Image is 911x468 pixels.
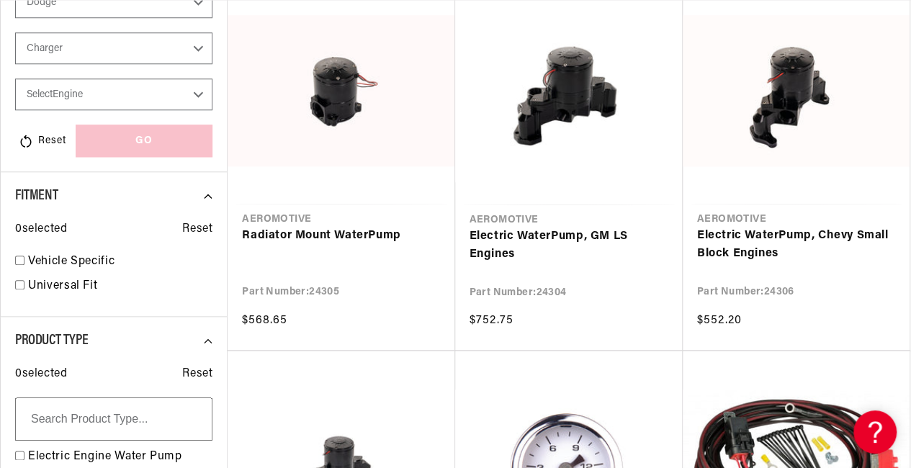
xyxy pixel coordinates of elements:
a: Universal Fit [28,277,212,296]
span: Reset [182,365,212,384]
span: 0 selected [15,365,67,384]
a: Electric Engine Water Pump [28,448,212,467]
select: Model [15,32,212,64]
a: Electric WaterPump, GM LS Engines [470,228,668,264]
a: Vehicle Specific [28,253,212,271]
a: Radiator Mount WaterPump [242,227,440,246]
span: Product Type [15,333,88,348]
input: Search Product Type... [15,397,212,441]
span: Fitment [15,189,58,203]
span: 0 selected [15,220,67,239]
div: Reset [15,125,68,157]
select: Engine [15,78,212,110]
span: Reset [182,220,212,239]
a: Electric WaterPump, Chevy Small Block Engines [697,227,895,264]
